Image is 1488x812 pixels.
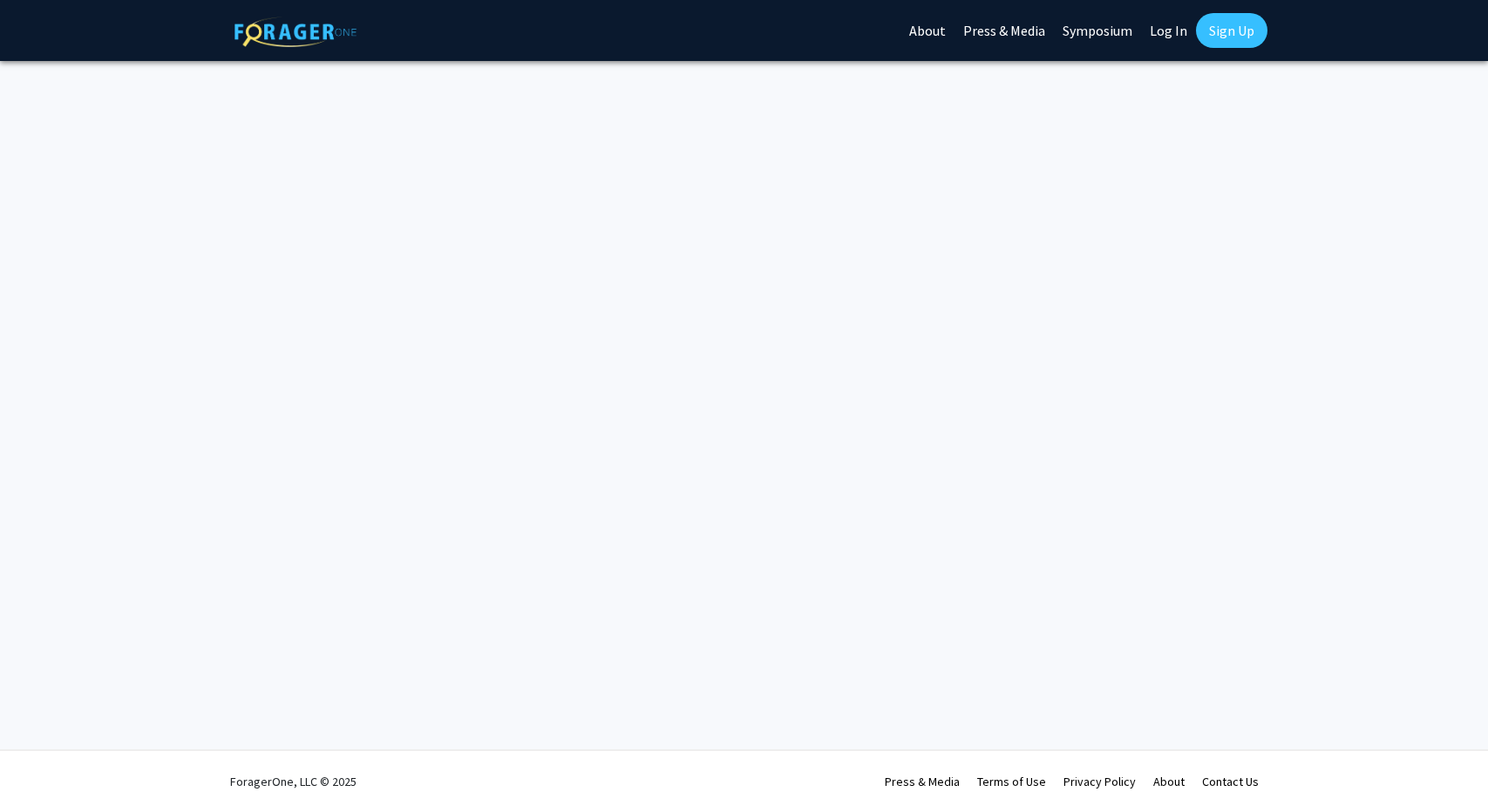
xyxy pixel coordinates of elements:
[230,751,357,812] div: ForagerOne, LLC © 2025
[885,774,960,789] a: Press & Media
[234,17,357,47] img: ForagerOne Logo
[1202,774,1259,789] a: Contact Us
[977,774,1046,789] a: Terms of Use
[1063,774,1136,789] a: Privacy Policy
[1196,13,1267,48] a: Sign Up
[1153,774,1185,789] a: About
